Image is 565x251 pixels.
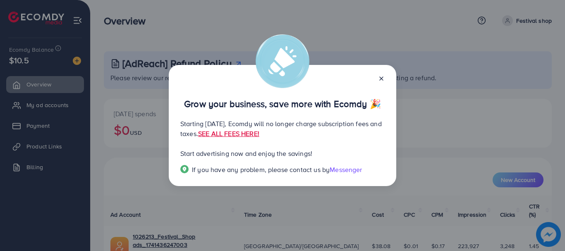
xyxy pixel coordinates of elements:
span: Messenger [330,165,362,174]
p: Start advertising now and enjoy the savings! [180,148,385,158]
a: SEE ALL FEES HERE! [198,129,259,138]
img: Popup guide [180,165,189,173]
img: alert [256,34,309,88]
span: If you have any problem, please contact us by [192,165,330,174]
p: Grow your business, save more with Ecomdy 🎉 [180,99,385,109]
p: Starting [DATE], Ecomdy will no longer charge subscription fees and taxes. [180,119,385,139]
